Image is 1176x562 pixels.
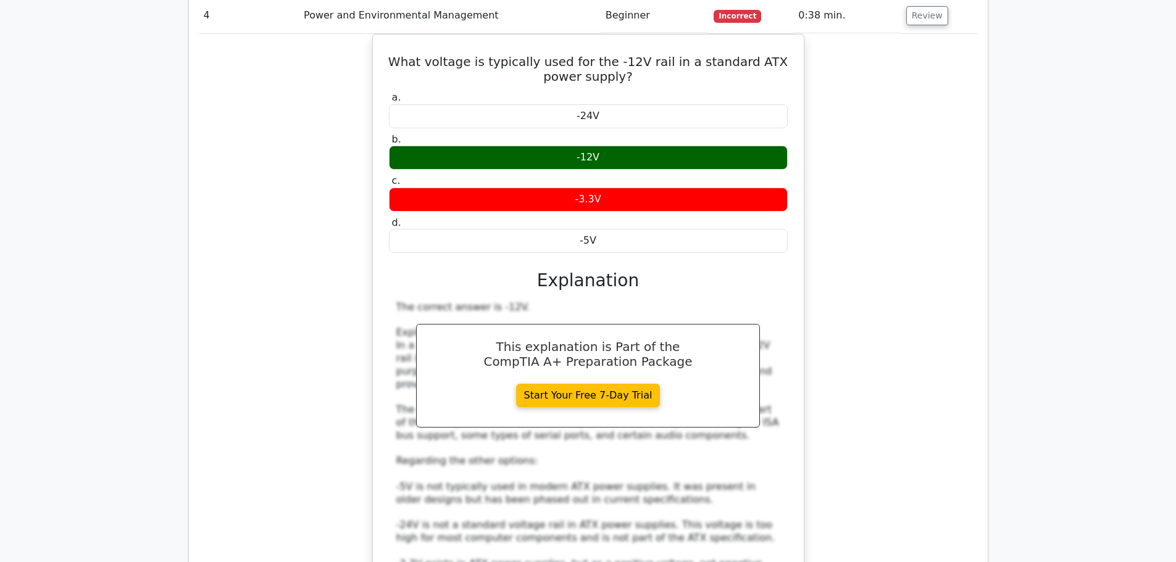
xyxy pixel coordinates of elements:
[714,10,761,22] span: Incorrect
[396,270,780,291] h3: Explanation
[388,54,789,84] h5: What voltage is typically used for the -12V rail in a standard ATX power supply?
[392,91,401,103] span: a.
[392,217,401,228] span: d.
[389,146,788,170] div: -12V
[906,6,948,25] button: Review
[392,175,401,186] span: c.
[389,104,788,128] div: -24V
[389,229,788,253] div: -5V
[516,384,661,407] a: Start Your Free 7-Day Trial
[389,188,788,212] div: -3.3V
[392,133,401,145] span: b.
